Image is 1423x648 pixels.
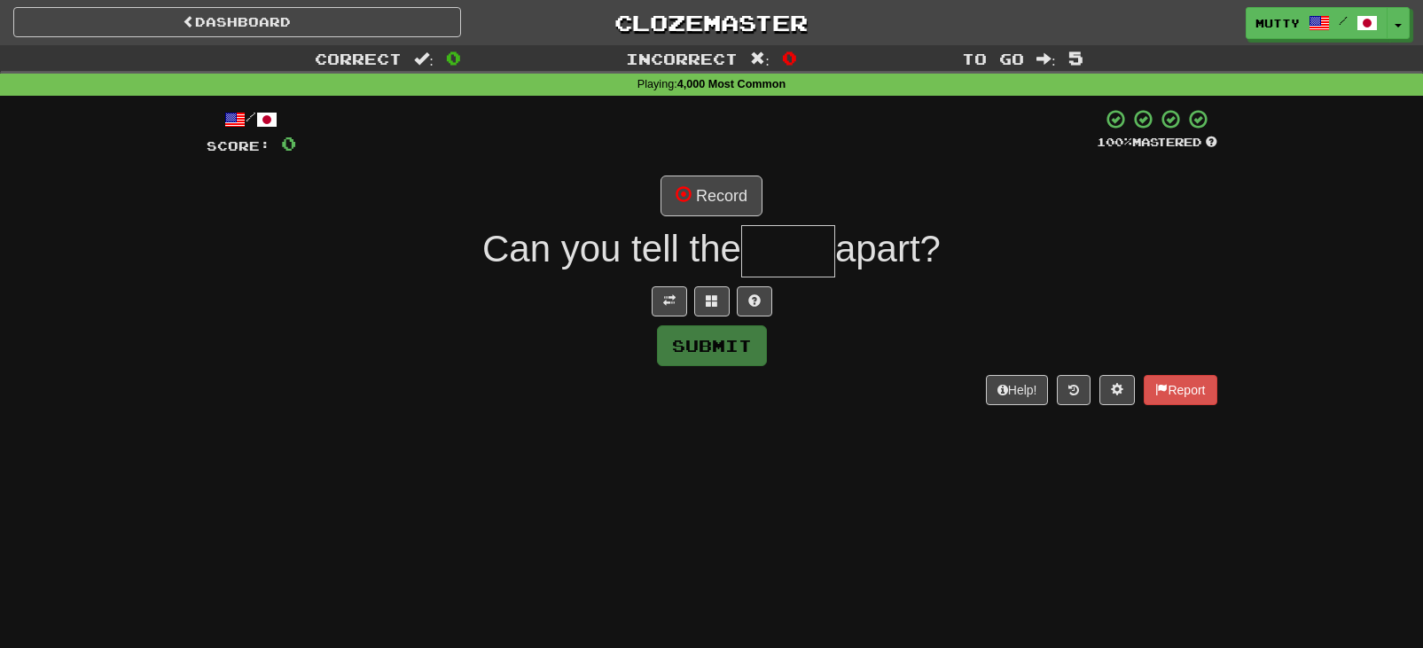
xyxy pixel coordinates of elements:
button: Record [661,176,762,216]
button: Round history (alt+y) [1057,375,1091,405]
a: Clozemaster [488,7,935,38]
span: : [414,51,434,66]
span: 100 % [1097,135,1132,149]
span: Incorrect [626,50,738,67]
span: Correct [315,50,402,67]
a: Dashboard [13,7,461,37]
span: apart? [835,228,941,269]
span: Score: [207,138,270,153]
button: Switch sentence to multiple choice alt+p [694,286,730,316]
span: 5 [1068,47,1083,68]
span: : [1036,51,1056,66]
span: To go [962,50,1024,67]
button: Toggle translation (alt+t) [652,286,687,316]
span: Can you tell the [482,228,741,269]
button: Single letter hint - you only get 1 per sentence and score half the points! alt+h [737,286,772,316]
button: Help! [986,375,1049,405]
span: : [750,51,770,66]
span: 0 [281,132,296,154]
span: / [1339,14,1348,27]
div: Mastered [1097,135,1217,151]
span: 0 [782,47,797,68]
div: / [207,108,296,130]
a: mutty / [1246,7,1388,39]
span: 0 [446,47,461,68]
button: Report [1144,375,1216,405]
strong: 4,000 Most Common [677,78,786,90]
span: mutty [1255,15,1300,31]
button: Submit [657,325,767,366]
